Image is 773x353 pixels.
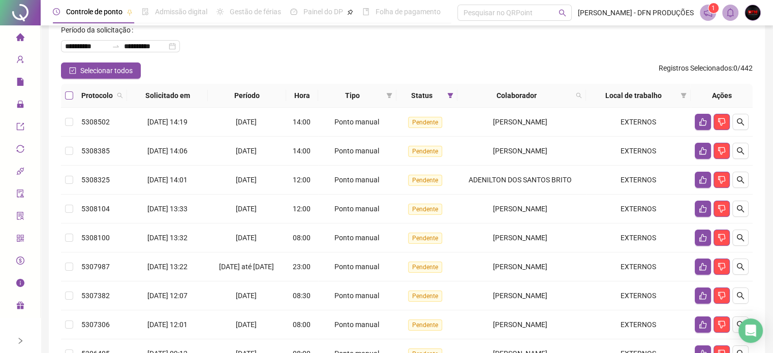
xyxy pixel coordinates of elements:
span: like [699,147,707,155]
span: 12:00 [293,176,311,184]
span: [DATE] 12:01 [147,320,188,329]
span: gift [16,297,24,317]
span: notification [703,8,713,17]
span: dollar [16,252,24,272]
span: bell [726,8,735,17]
span: search [736,118,745,126]
span: 08:00 [293,234,311,242]
span: search [736,176,745,184]
span: Protocolo [81,90,113,101]
span: qrcode [16,230,24,250]
span: [PERSON_NAME] [493,147,547,155]
span: [DATE] 14:06 [147,147,188,155]
span: filter [681,92,687,99]
span: pushpin [127,9,133,15]
span: filter [447,92,453,99]
span: [DATE] 14:01 [147,176,188,184]
img: 61969 [745,5,760,20]
span: [PERSON_NAME] [493,292,547,300]
span: [PERSON_NAME] [493,205,547,213]
span: 12:00 [293,205,311,213]
label: Período da solicitação [61,22,137,38]
th: Hora [286,84,318,108]
span: swap-right [112,42,120,50]
th: Solicitado em [127,84,208,108]
span: book [362,8,369,15]
div: Ações [695,90,749,101]
span: solution [16,207,24,228]
td: EXTERNOS [586,281,691,310]
span: dislike [718,320,726,329]
span: 08:30 [293,292,311,300]
span: Pendente [408,262,442,273]
span: Admissão digital [155,8,207,16]
span: 5308104 [81,205,110,213]
span: sync [16,140,24,161]
span: [DATE] 13:33 [147,205,188,213]
td: EXTERNOS [586,195,691,223]
span: Ponto manual [334,292,379,300]
span: search [117,92,123,99]
span: 5308502 [81,118,110,126]
span: Pendente [408,291,442,302]
span: Tipo [322,90,382,101]
span: filter [384,88,394,103]
span: [DATE] até [DATE] [219,263,274,271]
span: filter [445,88,455,103]
span: dislike [718,205,726,213]
span: dislike [718,292,726,300]
span: Controle de ponto [66,8,122,16]
span: audit [16,185,24,205]
span: 5307306 [81,320,110,329]
span: Ponto manual [334,176,379,184]
span: Selecionar todos [80,65,133,76]
span: search [736,263,745,271]
td: EXTERNOS [586,223,691,252]
span: dislike [718,234,726,242]
span: search [736,320,745,329]
div: Open Intercom Messenger [738,318,763,343]
span: [DATE] [236,292,257,300]
span: [DATE] [236,118,257,126]
span: 5307382 [81,292,110,300]
button: Selecionar todos [61,62,141,79]
span: Pendente [408,146,442,157]
span: 5307987 [81,263,110,271]
span: user-add [16,51,24,71]
span: file-done [142,8,149,15]
span: dislike [718,118,726,126]
span: Registros Selecionados [659,64,732,72]
span: Ponto manual [334,205,379,213]
span: search [559,9,566,17]
td: EXTERNOS [586,137,691,166]
span: Pendente [408,233,442,244]
span: [DATE] 14:19 [147,118,188,126]
span: [DATE] [236,176,257,184]
span: Ponto manual [334,234,379,242]
span: Ponto manual [334,320,379,329]
span: search [736,147,745,155]
span: dislike [718,147,726,155]
span: [DATE] [236,320,257,329]
span: like [699,234,707,242]
span: Pendente [408,175,442,186]
span: [DATE] [236,205,257,213]
span: like [699,320,707,329]
span: 1 [712,5,715,12]
th: Período [208,84,286,108]
span: Local de trabalho [590,90,676,101]
span: [DATE] 13:32 [147,234,188,242]
span: Ponto manual [334,118,379,126]
span: like [699,118,707,126]
span: Status [400,90,443,101]
td: EXTERNOS [586,310,691,339]
span: [PERSON_NAME] [493,263,547,271]
td: EXTERNOS [586,166,691,195]
span: filter [386,92,392,99]
span: filter [678,88,689,103]
span: Painel do DP [303,8,343,16]
span: 23:00 [293,263,311,271]
span: clock-circle [53,8,60,15]
span: export [16,118,24,138]
span: search [736,234,745,242]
